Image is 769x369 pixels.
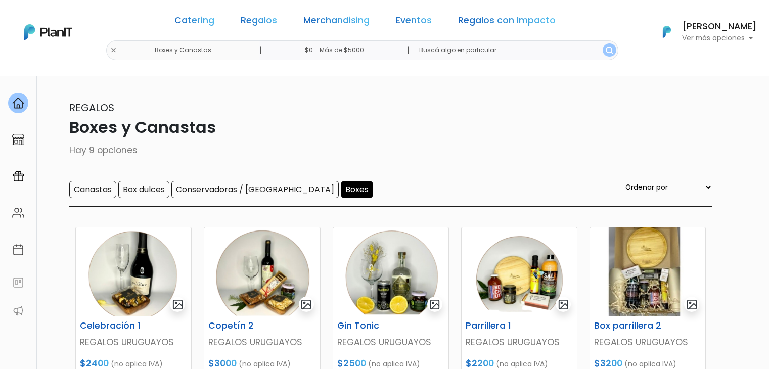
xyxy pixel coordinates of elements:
[172,299,184,310] img: gallery-light
[396,16,432,28] a: Eventos
[76,227,191,316] img: thumb_Dise%C3%B1o_sin_t%C3%ADtulo_-_2024-11-11T131935.973.png
[368,359,420,369] span: (no aplica IVA)
[57,115,712,140] p: Boxes y Canastas
[74,320,154,331] h6: Celebración 1
[686,299,698,310] img: gallery-light
[558,299,569,310] img: gallery-light
[656,21,678,43] img: PlanIt Logo
[202,320,282,331] h6: Copetín 2
[12,170,24,182] img: campaigns-02234683943229c281be62815700db0a1741e53638e28bf9629b52c665b00959.svg
[300,299,312,310] img: gallery-light
[624,359,676,369] span: (no aplica IVA)
[110,47,117,54] img: close-6986928ebcb1d6c9903e3b54e860dbc4d054630f23adef3a32610726dff6a82b.svg
[590,227,705,316] img: thumb_8BB30B62-050D-4103-951D-1922687B1EBA.jpeg
[462,227,577,316] img: thumb_Dise%C3%B1o_sin_t%C3%ADtulo_-_2024-11-11T132834.131.png
[69,181,116,198] input: Canastas
[24,24,72,40] img: PlanIt Logo
[333,227,448,316] img: thumb_Dise%C3%B1o_sin_t%C3%ADtulo_-_2024-11-11T132407.153.png
[171,181,339,198] input: Conservadoras / [GEOGRAPHIC_DATA]
[458,16,556,28] a: Regalos con Impacto
[606,47,613,54] img: search_button-432b6d5273f82d61273b3651a40e1bd1b912527efae98b1b7a1b2c0702e16a8d.svg
[241,16,277,28] a: Regalos
[111,359,163,369] span: (no aplica IVA)
[12,133,24,146] img: marketplace-4ceaa7011d94191e9ded77b95e3339b90024bf715f7c57f8cf31f2d8c509eaba.svg
[12,305,24,317] img: partners-52edf745621dab592f3b2c58e3bca9d71375a7ef29c3b500c9f145b62cc070d4.svg
[337,336,444,349] p: REGALOS URUGUAYOS
[588,320,668,331] h6: Box parrillera 2
[460,320,539,331] h6: Parrillera 1
[682,22,757,31] h6: [PERSON_NAME]
[411,40,618,60] input: Buscá algo en particular..
[331,320,411,331] h6: Gin Tonic
[57,144,712,157] p: Hay 9 opciones
[594,336,701,349] p: REGALOS URUGUAYOS
[204,227,320,316] img: thumb_Dise%C3%B1o_sin_t%C3%ADtulo_-_2024-11-11T131655.273.png
[12,244,24,256] img: calendar-87d922413cdce8b2cf7b7f5f62616a5cf9e4887200fb71536465627b3292af00.svg
[80,336,187,349] p: REGALOS URUGUAYOS
[12,276,24,289] img: feedback-78b5a0c8f98aac82b08bfc38622c3050aee476f2c9584af64705fc4e61158814.svg
[650,19,757,45] button: PlanIt Logo [PERSON_NAME] Ver más opciones
[496,359,548,369] span: (no aplica IVA)
[208,336,315,349] p: REGALOS URUGUAYOS
[407,44,410,56] p: |
[174,16,214,28] a: Catering
[239,359,291,369] span: (no aplica IVA)
[682,35,757,42] p: Ver más opciones
[57,100,712,115] p: Regalos
[118,181,169,198] input: Box dulces
[259,44,262,56] p: |
[12,207,24,219] img: people-662611757002400ad9ed0e3c099ab2801c6687ba6c219adb57efc949bc21e19d.svg
[12,97,24,109] img: home-e721727adea9d79c4d83392d1f703f7f8bce08238fde08b1acbfd93340b81755.svg
[341,181,373,198] input: Boxes
[466,336,573,349] p: REGALOS URUGUAYOS
[303,16,370,28] a: Merchandising
[429,299,441,310] img: gallery-light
